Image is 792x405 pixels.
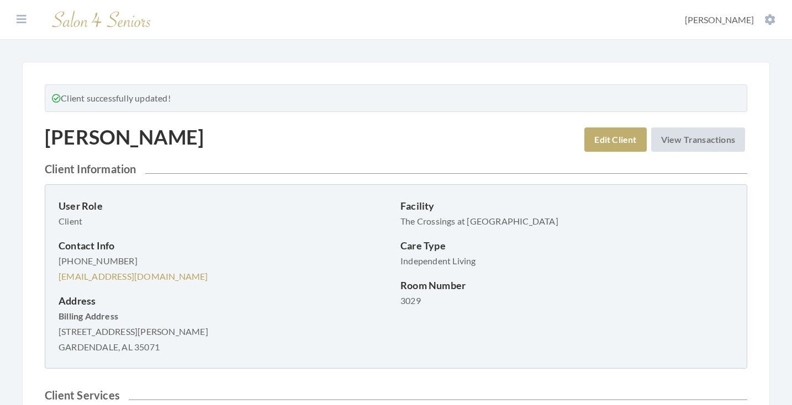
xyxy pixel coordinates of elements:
h2: Client Information [45,162,747,175]
p: Facility [400,198,733,214]
p: Care Type [400,238,733,253]
h1: [PERSON_NAME] [45,125,204,149]
a: View Transactions [651,127,745,152]
h2: Client Services [45,388,747,402]
span: [PHONE_NUMBER] [59,255,138,266]
img: Salon 4 Seniors [46,7,157,33]
button: [PERSON_NAME] [682,14,779,26]
span: [PERSON_NAME] [685,14,754,25]
p: Client [59,214,392,229]
p: 3029 [400,293,733,308]
p: Contact Info [59,238,392,253]
strong: Billing Address [59,311,118,321]
p: [STREET_ADDRESS][PERSON_NAME] GARDENDALE, AL 35071 [59,308,392,355]
a: Edit Client [584,127,646,152]
p: User Role [59,198,392,214]
p: Room Number [400,278,733,293]
p: The Crossings at [GEOGRAPHIC_DATA] [400,214,733,229]
p: Address [59,293,392,308]
p: Independent Living [400,253,733,269]
a: [EMAIL_ADDRESS][DOMAIN_NAME] [59,271,208,281]
div: Client successfully updated! [45,84,747,112]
